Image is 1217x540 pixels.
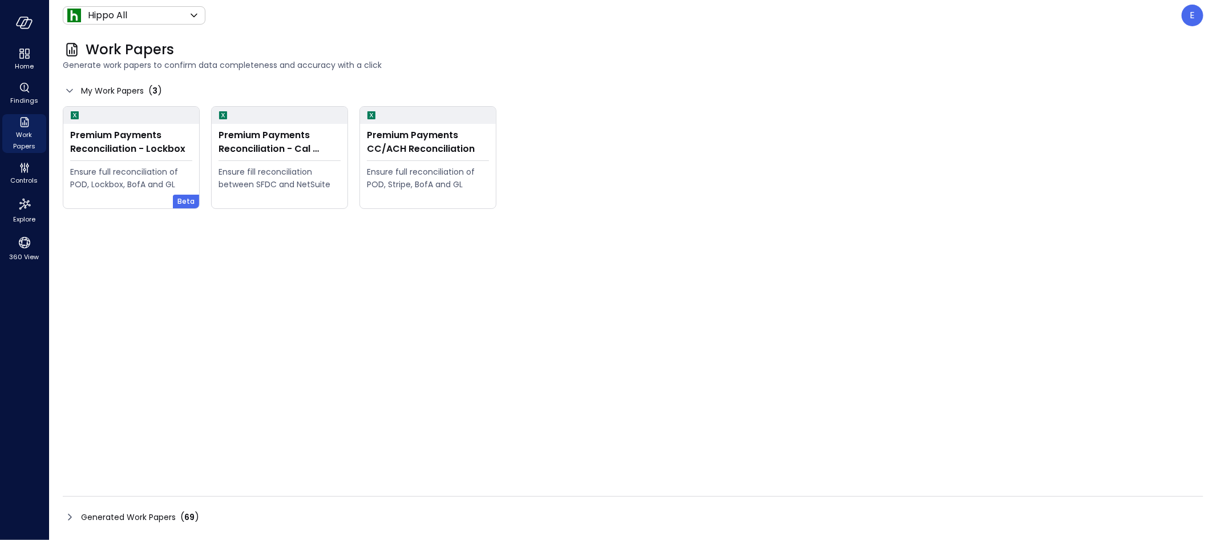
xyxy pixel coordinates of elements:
[1182,5,1203,26] div: Eleanor Yehudai
[219,166,341,191] div: Ensure fill reconciliation between SFDC and NetSuite
[2,160,46,187] div: Controls
[86,41,174,59] span: Work Papers
[367,128,489,156] div: Premium Payments CC/ACH Reconciliation
[2,80,46,107] div: Findings
[13,213,35,225] span: Explore
[148,84,162,98] div: ( )
[10,95,38,106] span: Findings
[67,9,81,22] img: Icon
[1190,9,1195,22] p: E
[180,510,199,524] div: ( )
[10,251,39,263] span: 360 View
[177,196,195,207] span: Beta
[88,9,127,22] p: Hippo All
[70,128,192,156] div: Premium Payments Reconciliation - Lockbox
[219,128,341,156] div: Premium Payments Reconciliation - Cal Atlantic
[70,166,192,191] div: Ensure full reconciliation of POD, Lockbox, BofA and GL
[63,59,1203,71] span: Generate work papers to confirm data completeness and accuracy with a click
[367,166,489,191] div: Ensure full reconciliation of POD, Stripe, BofA and GL
[2,233,46,264] div: 360 View
[2,46,46,73] div: Home
[15,61,34,72] span: Home
[81,84,144,97] span: My Work Papers
[81,511,176,523] span: Generated Work Papers
[7,129,42,152] span: Work Papers
[11,175,38,186] span: Controls
[184,511,195,523] span: 69
[2,194,46,226] div: Explore
[2,114,46,153] div: Work Papers
[152,85,157,96] span: 3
